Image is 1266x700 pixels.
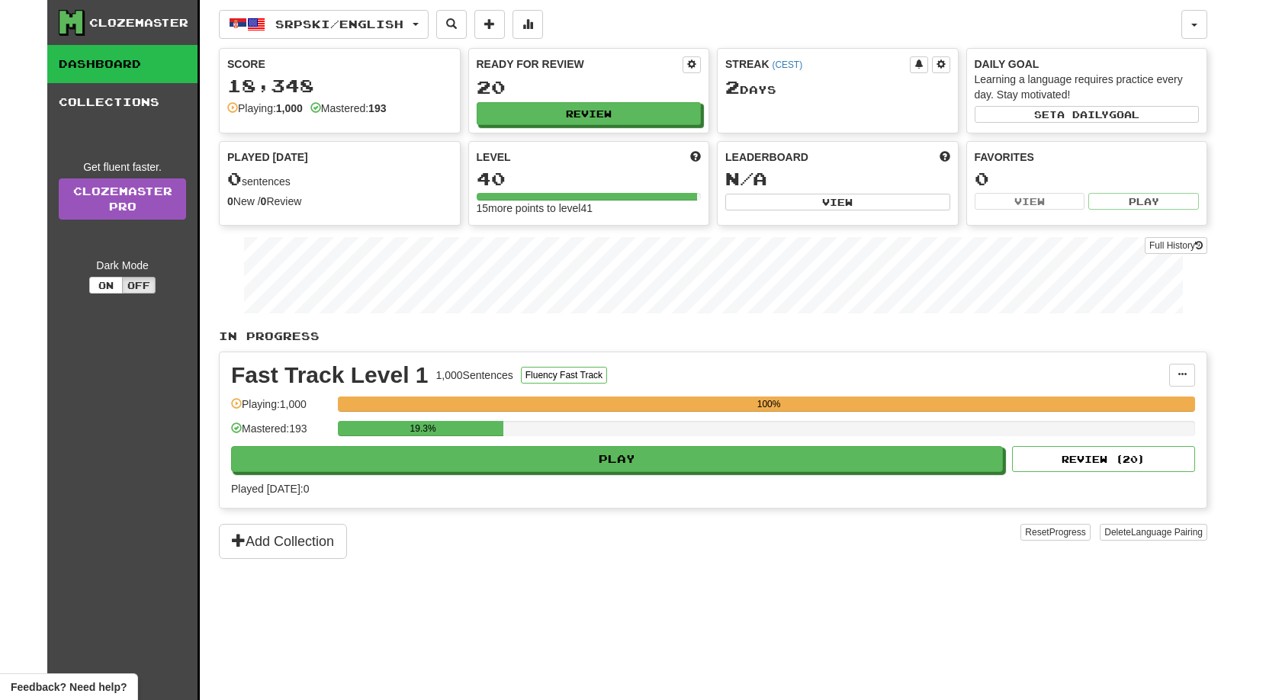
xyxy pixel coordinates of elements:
span: This week in points, UTC [940,149,950,165]
button: Srpski/English [219,10,429,39]
span: Srpski / English [275,18,403,31]
button: Add Collection [219,524,347,559]
button: Play [231,446,1003,472]
button: DeleteLanguage Pairing [1100,524,1207,541]
button: Full History [1145,237,1207,254]
button: More stats [513,10,543,39]
div: Get fluent faster. [59,159,186,175]
div: Ready for Review [477,56,683,72]
span: 0 [227,168,242,189]
button: Search sentences [436,10,467,39]
button: Seta dailygoal [975,106,1200,123]
span: Played [DATE] [227,149,308,165]
strong: 0 [227,195,233,207]
div: 20 [477,78,702,97]
div: Mastered: 193 [231,421,330,446]
span: Progress [1049,527,1086,538]
button: ResetProgress [1020,524,1090,541]
div: Day s [725,78,950,98]
span: N/A [725,168,767,189]
a: ClozemasterPro [59,178,186,220]
button: Review (20) [1012,446,1195,472]
div: Daily Goal [975,56,1200,72]
strong: 1,000 [276,102,303,114]
button: On [89,277,123,294]
strong: 193 [368,102,386,114]
strong: 0 [261,195,267,207]
span: a daily [1057,109,1109,120]
span: Language Pairing [1131,527,1203,538]
span: Open feedback widget [11,679,127,695]
div: Score [227,56,452,72]
div: sentences [227,169,452,189]
button: Play [1088,193,1199,210]
button: View [975,193,1085,210]
div: 19.3% [342,421,503,436]
div: 0 [975,169,1200,188]
span: Score more points to level up [690,149,701,165]
div: 15 more points to level 41 [477,201,702,216]
div: New / Review [227,194,452,209]
div: Playing: 1,000 [231,397,330,422]
a: (CEST) [772,59,802,70]
span: Played [DATE]: 0 [231,483,309,495]
button: Add sentence to collection [474,10,505,39]
div: Learning a language requires practice every day. Stay motivated! [975,72,1200,102]
span: Level [477,149,511,165]
div: 100% [342,397,1195,412]
div: 40 [477,169,702,188]
div: Fast Track Level 1 [231,364,429,387]
button: View [725,194,950,210]
span: Leaderboard [725,149,808,165]
a: Collections [47,83,198,121]
p: In Progress [219,329,1207,344]
div: Playing: [227,101,303,116]
div: Favorites [975,149,1200,165]
a: Dashboard [47,45,198,83]
span: 2 [725,76,740,98]
div: Mastered: [310,101,387,116]
div: 18,348 [227,76,452,95]
button: Review [477,102,702,125]
button: Fluency Fast Track [521,367,607,384]
div: Streak [725,56,910,72]
div: Dark Mode [59,258,186,273]
div: Clozemaster [89,15,188,31]
button: Off [122,277,156,294]
div: 1,000 Sentences [436,368,513,383]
